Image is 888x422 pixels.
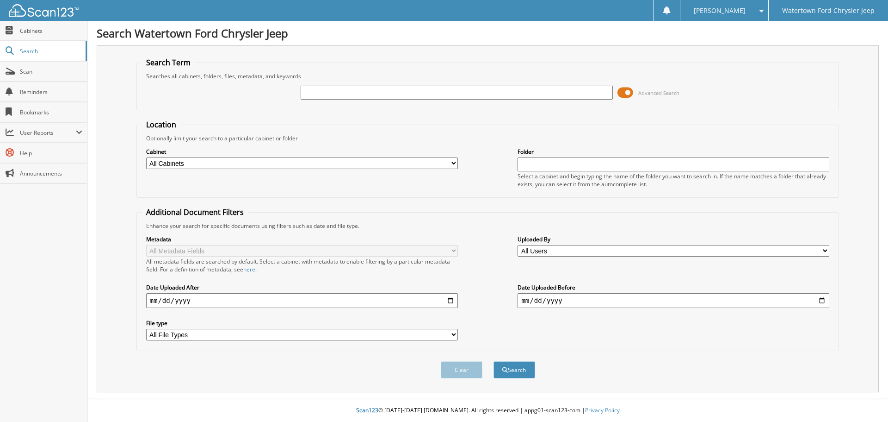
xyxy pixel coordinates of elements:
label: Date Uploaded Before [518,283,829,291]
input: end [518,293,829,308]
label: Date Uploaded After [146,283,458,291]
div: All metadata fields are searched by default. Select a cabinet with metadata to enable filtering b... [146,258,458,273]
span: Bookmarks [20,108,82,116]
div: Optionally limit your search to a particular cabinet or folder [142,134,834,142]
label: File type [146,319,458,327]
div: © [DATE]-[DATE] [DOMAIN_NAME]. All rights reserved | appg01-scan123-com | [87,399,888,422]
span: Watertown Ford Chrysler Jeep [782,8,875,13]
legend: Search Term [142,57,195,68]
a: Privacy Policy [585,406,620,414]
span: Help [20,149,82,157]
div: Select a cabinet and begin typing the name of the folder you want to search in. If the name match... [518,172,829,188]
span: User Reports [20,129,76,137]
img: scan123-logo-white.svg [9,4,79,17]
legend: Location [142,120,181,130]
h1: Search Watertown Ford Chrysler Jeep [97,25,879,41]
span: Cabinets [20,27,82,35]
span: Announcements [20,170,82,177]
label: Folder [518,148,829,156]
span: Search [20,47,81,55]
button: Clear [441,361,482,378]
input: start [146,293,458,308]
label: Uploaded By [518,235,829,243]
span: Reminders [20,88,82,96]
a: here [243,265,255,273]
span: Scan [20,68,82,76]
label: Cabinet [146,148,458,156]
button: Search [493,361,535,378]
div: Searches all cabinets, folders, files, metadata, and keywords [142,72,834,80]
span: Advanced Search [638,89,679,96]
span: Scan123 [356,406,378,414]
div: Enhance your search for specific documents using filters such as date and file type. [142,222,834,230]
legend: Additional Document Filters [142,207,248,217]
span: [PERSON_NAME] [694,8,746,13]
label: Metadata [146,235,458,243]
